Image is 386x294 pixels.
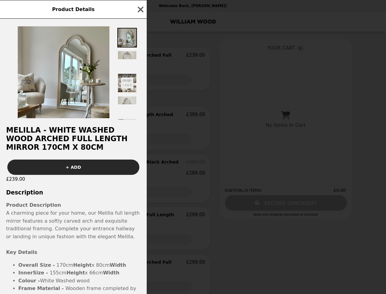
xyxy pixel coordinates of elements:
[6,210,140,239] span: A charming piece for your home, our Melilla full length mirror features a softly carved arch and ...
[57,262,126,268] span: 170cm x 80cm
[62,285,65,291] strong: -
[18,277,141,285] li: White Washed wood
[7,160,139,175] button: + ADD
[18,270,33,276] strong: Inner
[18,278,40,284] strong: Colour -
[117,119,137,138] img: Thumbnail 5
[6,202,61,208] strong: Product Description
[18,285,60,291] strong: Frame Material
[18,26,109,118] img: Default Title
[73,262,92,268] strong: Height
[103,270,119,276] strong: Width
[117,51,137,70] img: Thumbnail 2
[117,96,137,115] img: Thumbnail 4
[52,6,94,12] span: Product Details
[66,270,85,276] strong: Height
[33,270,50,276] strong: Size -
[18,262,55,268] strong: Overall Size -
[50,270,119,276] span: 155cm x 66cm
[110,262,126,268] strong: Width
[6,249,37,255] strong: Key Details
[117,73,137,93] img: Thumbnail 3
[117,28,137,47] img: Thumbnail 1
